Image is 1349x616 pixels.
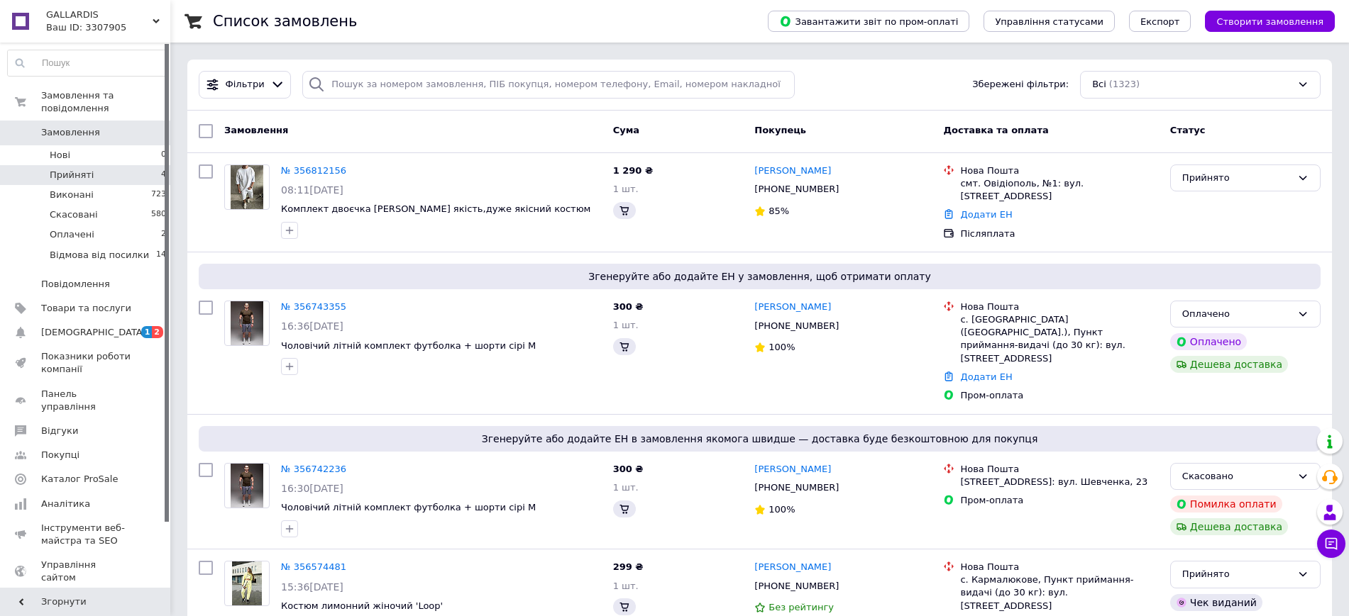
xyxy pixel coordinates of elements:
[141,326,153,338] span: 1
[960,177,1158,203] div: смт. Овідіополь, №1: вул. [STREET_ADDRESS]
[281,340,536,351] a: Чоловічий літній комплект футболка + шорти сірі M
[41,89,170,115] span: Замовлення та повідомлення
[41,425,78,437] span: Відгуки
[281,165,346,176] a: № 356812156
[41,350,131,376] span: Показники роботи компанії
[613,482,639,493] span: 1 шт.
[41,278,110,291] span: Повідомлення
[50,208,98,221] span: Скасовані
[1170,125,1206,135] span: Статус
[226,78,265,91] span: Фільтри
[231,301,264,345] img: Фото товару
[151,189,166,201] span: 723
[1182,469,1292,484] div: Скасовано
[1129,11,1191,32] button: Експорт
[41,473,118,486] span: Каталог ProSale
[204,432,1315,446] span: Згенеруйте або додайте ЕН в замовлення якомога швидше — доставка буде безкоштовною для покупця
[224,561,270,606] a: Фото товару
[613,125,639,135] span: Cума
[231,464,264,508] img: Фото товару
[281,502,536,513] a: Чоловічий літній комплект футболка + шорти сірі M
[960,164,1158,177] div: Нова Пошта
[213,13,357,30] h1: Список замовлень
[960,209,1012,220] a: Додати ЕН
[960,561,1158,573] div: Нова Пошта
[302,71,795,99] input: Пошук за номером замовлення, ПІБ покупця, номером телефону, Email, номером накладної
[769,342,795,352] span: 100%
[161,149,166,162] span: 0
[960,228,1158,240] div: Післяплата
[41,559,131,584] span: Управління сайтом
[1170,594,1262,611] div: Чек виданий
[224,463,270,508] a: Фото товару
[224,301,270,346] a: Фото товару
[751,577,842,595] div: [PHONE_NUMBER]
[281,464,346,474] a: № 356742236
[613,320,639,330] span: 1 шт.
[46,9,153,21] span: GALLARDIS
[613,301,644,312] span: 300 ₴
[768,11,969,32] button: Завантажити звіт по пром-оплаті
[281,581,343,593] span: 15:36[DATE]
[943,125,1048,135] span: Доставка та оплата
[50,249,149,262] span: Відмова від посилки
[161,169,166,181] span: 4
[1170,518,1288,535] div: Дешева доставка
[769,602,834,612] span: Без рейтингу
[224,164,270,210] a: Фото товару
[613,464,644,474] span: 300 ₴
[281,561,346,572] a: № 356574481
[754,301,831,314] a: [PERSON_NAME]
[769,504,795,515] span: 100%
[960,389,1158,402] div: Пром-оплата
[995,16,1103,27] span: Управління статусами
[46,21,170,34] div: Ваш ID: 3307905
[41,498,90,510] span: Аналітика
[960,313,1158,365] div: с. [GEOGRAPHIC_DATA] ([GEOGRAPHIC_DATA].), Пункт приймання-видачі (до 30 кг): вул. [STREET_ADDRESS]
[50,169,94,181] span: Прийняті
[1170,495,1282,513] div: Помилка оплати
[751,478,842,497] div: [PHONE_NUMBER]
[156,249,166,262] span: 14
[751,317,842,335] div: [PHONE_NUMBER]
[960,573,1158,612] div: с. Кармалюкове, Пункт приймання-видачі (до 30 кг): вул. [STREET_ADDRESS]
[613,561,644,572] span: 299 ₴
[1170,333,1247,350] div: Оплачено
[1216,16,1323,27] span: Створити замовлення
[41,388,131,413] span: Панель управління
[613,165,653,176] span: 1 290 ₴
[960,301,1158,313] div: Нова Пошта
[769,206,789,216] span: 85%
[281,320,343,332] span: 16:36[DATE]
[754,561,831,574] a: [PERSON_NAME]
[972,78,1069,91] span: Збережені фільтри:
[1092,78,1106,91] span: Всі
[161,228,166,241] span: 2
[779,15,958,28] span: Завантажити звіт по пром-оплаті
[50,228,94,241] span: Оплачені
[1140,16,1180,27] span: Експорт
[1317,530,1345,558] button: Чат з покупцем
[1182,567,1292,582] div: Прийнято
[1182,171,1292,186] div: Прийнято
[41,522,131,547] span: Інструменти веб-майстра та SEO
[41,302,131,315] span: Товари та послуги
[232,561,262,605] img: Фото товару
[960,494,1158,507] div: Пром-оплата
[152,326,163,338] span: 2
[281,483,343,494] span: 16:30[DATE]
[281,600,443,611] a: Костюм лимонний жіночий 'Loop'
[8,50,167,76] input: Пошук
[281,301,346,312] a: № 356743355
[41,326,146,339] span: [DEMOGRAPHIC_DATA]
[281,184,343,196] span: 08:11[DATE]
[613,581,639,591] span: 1 шт.
[960,371,1012,382] a: Додати ЕН
[281,203,590,214] a: Комплект двоєчка [PERSON_NAME] якість,дуже якісний костюм
[984,11,1115,32] button: Управління статусами
[1170,356,1288,373] div: Дешева доставка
